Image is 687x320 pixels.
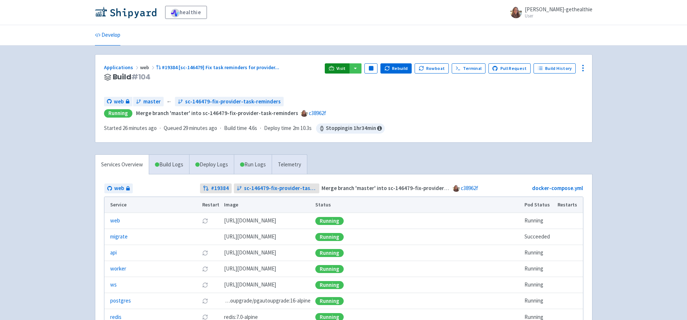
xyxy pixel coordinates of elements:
[224,281,276,289] span: [DOMAIN_NAME][URL]
[110,249,117,257] a: api
[104,183,133,193] a: web
[336,66,346,71] span: Visit
[364,63,378,74] button: Pause
[202,250,208,256] button: Restart pod
[104,123,385,134] div: · · ·
[114,184,124,193] span: web
[211,184,229,193] strong: # 19384
[110,281,117,289] a: ws
[224,124,247,133] span: Build time
[315,217,344,225] div: Running
[104,109,132,118] div: Running
[316,123,385,134] span: Stopping in 1 hr 34 min
[461,185,478,191] a: c38962f
[315,297,344,305] div: Running
[95,155,149,175] a: Services Overview
[522,245,555,261] td: Running
[185,98,281,106] span: sc-146479-fix-provider-task-reminders
[131,72,151,82] span: # 104
[202,218,208,224] button: Restart pod
[164,125,217,131] span: Queued
[167,98,172,106] span: ←
[200,183,232,193] a: #19384
[313,197,522,213] th: Status
[488,63,531,74] a: Pull Request
[315,281,344,289] div: Running
[175,97,284,107] a: sc-146479-fix-provider-task-reminders
[104,125,157,131] span: Started
[380,63,412,74] button: Rebuild
[113,73,151,81] span: Build
[522,213,555,229] td: Running
[525,13,592,18] small: User
[95,25,120,46] a: Develop
[143,98,161,106] span: master
[244,184,316,193] span: sc-146479-fix-provider-task-reminders
[224,217,276,225] span: [DOMAIN_NAME][URL]
[110,265,126,273] a: worker
[224,297,311,305] span: pgautoupgrade/pgautoupgrade:16-alpine
[136,110,298,116] strong: Merge branch 'master' into sc-146479-fix-provider-task-reminders
[506,7,592,18] a: [PERSON_NAME]-gethealthie User
[221,197,313,213] th: Image
[555,197,583,213] th: Restarts
[234,183,319,193] a: sc-146479-fix-provider-task-reminders
[110,233,128,241] a: migrate
[133,97,164,107] a: master
[114,98,124,106] span: web
[202,298,208,304] button: Restart pod
[123,125,157,131] time: 26 minutes ago
[189,155,234,175] a: Deploy Logs
[264,124,291,133] span: Deploy time
[315,249,344,257] div: Running
[200,197,222,213] th: Restart
[315,233,344,241] div: Running
[95,7,156,18] img: Shipyard logo
[104,97,132,107] a: web
[202,266,208,272] button: Restart pod
[525,6,592,13] span: [PERSON_NAME]-gethealthie
[415,63,449,74] button: Rowboat
[325,63,350,74] a: Visit
[293,124,312,133] span: 2m 10.3s
[309,110,326,116] a: c38962f
[522,229,555,245] td: Succeeded
[321,185,484,191] strong: Merge branch 'master' into sc-146479-fix-provider-task-reminders
[202,282,208,288] button: Restart pod
[104,197,200,213] th: Service
[110,297,131,305] a: postgres
[183,125,217,131] time: 29 minutes ago
[149,155,189,175] a: Build Logs
[452,63,486,74] a: Terminal
[315,265,344,273] div: Running
[272,155,307,175] a: Telemetry
[224,265,276,273] span: [DOMAIN_NAME][URL]
[522,261,555,277] td: Running
[202,314,208,320] button: Restart pod
[532,185,583,191] a: docker-compose.yml
[140,64,156,71] span: web
[110,217,120,225] a: web
[522,277,555,293] td: Running
[234,155,272,175] a: Run Logs
[522,197,555,213] th: Pod Status
[162,64,279,71] span: #19384 [sc-146479] Fix task reminders for provider ...
[248,124,257,133] span: 4.6s
[534,63,576,74] a: Build History
[165,6,207,19] a: healthie
[224,249,276,257] span: [DOMAIN_NAME][URL]
[522,293,555,309] td: Running
[104,64,140,71] a: Applications
[156,64,281,71] a: #19384 [sc-146479] Fix task reminders for provider...
[224,233,276,241] span: [DOMAIN_NAME][URL]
